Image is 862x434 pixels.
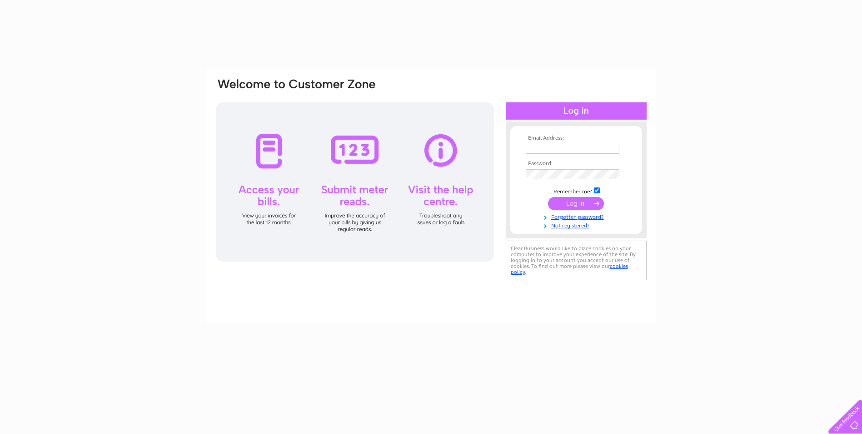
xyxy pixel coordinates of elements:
[523,186,629,195] td: Remember me?
[523,161,629,167] th: Password:
[511,263,628,275] a: cookies policy
[548,197,604,210] input: Submit
[526,212,629,221] a: Forgotten password?
[523,135,629,141] th: Email Address:
[526,221,629,229] a: Not registered?
[506,241,647,280] div: Clear Business would like to place cookies on your computer to improve your experience of the sit...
